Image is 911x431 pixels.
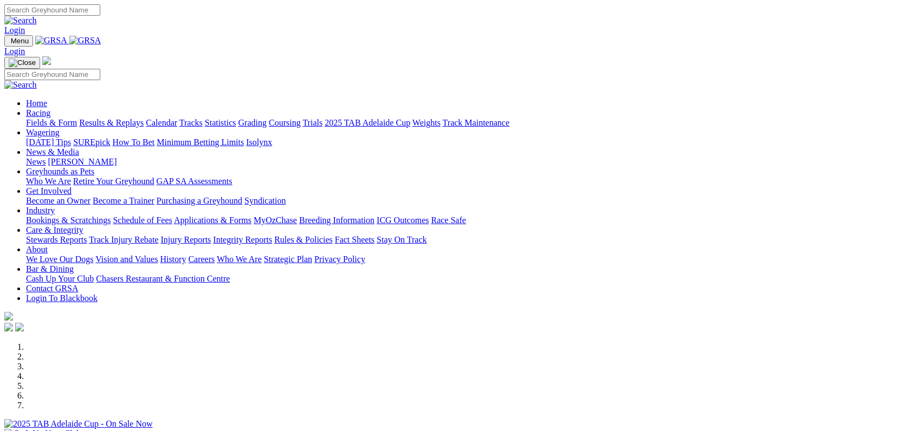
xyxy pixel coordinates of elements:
[179,118,203,127] a: Tracks
[73,177,154,186] a: Retire Your Greyhound
[26,177,71,186] a: Who We Are
[443,118,509,127] a: Track Maintenance
[26,216,111,225] a: Bookings & Scratchings
[325,118,410,127] a: 2025 TAB Adelaide Cup
[26,167,94,176] a: Greyhounds as Pets
[26,99,47,108] a: Home
[26,118,77,127] a: Fields & Form
[89,235,158,244] a: Track Injury Rebate
[254,216,297,225] a: MyOzChase
[213,235,272,244] a: Integrity Reports
[412,118,441,127] a: Weights
[26,254,907,264] div: About
[96,274,230,283] a: Chasers Restaurant & Function Centre
[73,138,110,147] a: SUREpick
[4,69,100,80] input: Search
[69,36,101,45] img: GRSA
[26,147,79,156] a: News & Media
[11,37,29,45] span: Menu
[15,323,24,331] img: twitter.svg
[4,25,25,35] a: Login
[26,138,907,147] div: Wagering
[157,177,232,186] a: GAP SA Assessments
[314,254,365,264] a: Privacy Policy
[26,186,72,195] a: Get Involved
[238,118,267,127] a: Grading
[4,16,37,25] img: Search
[4,419,153,429] img: 2025 TAB Adelaide Cup - On Sale Now
[48,157,117,166] a: [PERSON_NAME]
[205,118,236,127] a: Statistics
[157,138,244,147] a: Minimum Betting Limits
[299,216,374,225] a: Breeding Information
[160,254,186,264] a: History
[35,36,67,45] img: GRSA
[26,274,907,284] div: Bar & Dining
[26,274,94,283] a: Cash Up Your Club
[269,118,301,127] a: Coursing
[160,235,211,244] a: Injury Reports
[26,293,98,303] a: Login To Blackbook
[26,284,78,293] a: Contact GRSA
[113,216,172,225] a: Schedule of Fees
[26,157,907,167] div: News & Media
[274,235,333,244] a: Rules & Policies
[188,254,215,264] a: Careers
[95,254,158,264] a: Vision and Values
[26,264,74,273] a: Bar & Dining
[4,47,25,56] a: Login
[4,35,33,47] button: Toggle navigation
[244,196,286,205] a: Syndication
[4,323,13,331] img: facebook.svg
[26,157,46,166] a: News
[4,57,40,69] button: Toggle navigation
[26,128,60,137] a: Wagering
[302,118,322,127] a: Trials
[4,80,37,90] img: Search
[431,216,466,225] a: Race Safe
[9,58,36,67] img: Close
[146,118,177,127] a: Calendar
[246,138,272,147] a: Isolynx
[26,118,907,128] div: Racing
[26,225,83,234] a: Care & Integrity
[26,196,91,205] a: Become an Owner
[26,177,907,186] div: Greyhounds as Pets
[93,196,154,205] a: Become a Trainer
[26,206,55,215] a: Industry
[26,235,907,245] div: Care & Integrity
[335,235,374,244] a: Fact Sheets
[42,56,51,65] img: logo-grsa-white.png
[377,235,427,244] a: Stay On Track
[217,254,262,264] a: Who We Are
[26,254,93,264] a: We Love Our Dogs
[26,138,71,147] a: [DATE] Tips
[4,4,100,16] input: Search
[26,245,48,254] a: About
[264,254,312,264] a: Strategic Plan
[4,312,13,321] img: logo-grsa-white.png
[79,118,144,127] a: Results & Replays
[174,216,251,225] a: Applications & Forms
[26,196,907,206] div: Get Involved
[377,216,429,225] a: ICG Outcomes
[157,196,242,205] a: Purchasing a Greyhound
[26,216,907,225] div: Industry
[26,235,87,244] a: Stewards Reports
[113,138,155,147] a: How To Bet
[26,108,50,117] a: Racing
